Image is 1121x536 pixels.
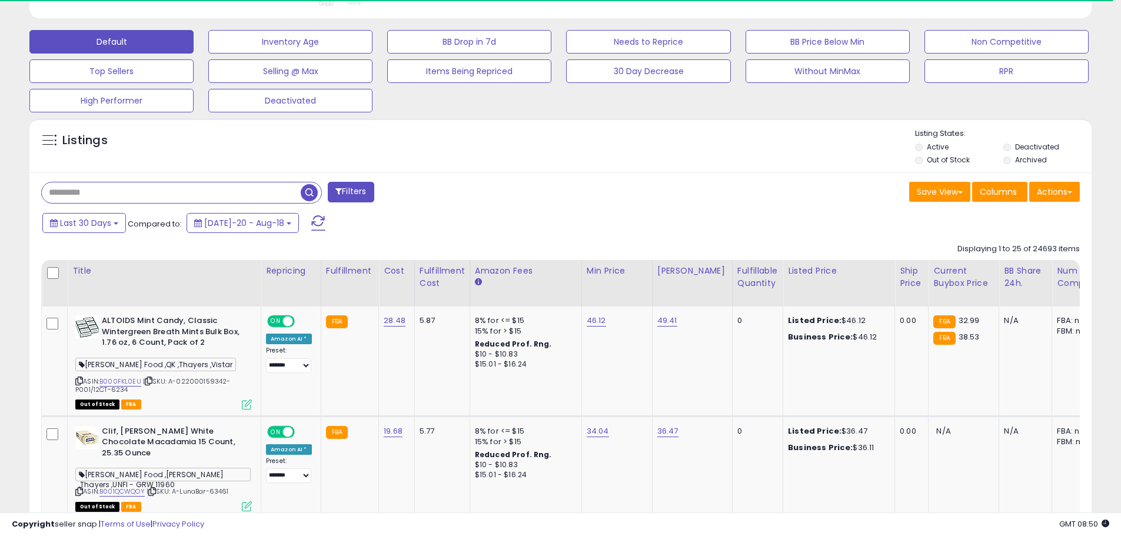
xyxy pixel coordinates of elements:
span: Columns [980,186,1017,198]
span: ON [268,427,283,437]
div: 0 [737,426,774,437]
img: 51k3PmYmwzL._SL40_.jpg [75,426,99,450]
label: Deactivated [1015,142,1059,152]
div: 15% for > $15 [475,437,573,447]
small: FBA [933,332,955,345]
b: ALTOIDS Mint Candy, Classic Wintergreen Breath Mints Bulk Box, 1.76 oz, 6 Count, Pack of 2 [102,315,245,351]
span: Last 30 Days [60,217,111,229]
div: Listed Price [788,265,890,277]
div: Current Buybox Price [933,265,994,289]
div: seller snap | | [12,519,204,530]
a: 46.12 [587,315,606,327]
b: Reduced Prof. Rng. [475,339,552,349]
button: Selling @ Max [208,59,372,83]
div: Amazon AI * [266,334,312,344]
div: 8% for <= $15 [475,315,573,326]
div: Displaying 1 to 25 of 24693 items [957,244,1080,255]
img: 51BocZuP+IL._SL40_.jpg [75,315,99,339]
div: $36.11 [788,442,886,453]
div: 8% for <= $15 [475,426,573,437]
div: $15.01 - $16.24 [475,470,573,480]
div: Ship Price [900,265,923,289]
div: $46.12 [788,332,886,342]
button: Non Competitive [924,30,1089,54]
h5: Listings [62,132,108,149]
button: BB Price Below Min [746,30,910,54]
div: 0.00 [900,315,919,326]
b: Clif, [PERSON_NAME] White Chocolate Macadamia 15 Count, 25.35 Ounce [102,426,245,462]
div: $10 - $10.83 [475,460,573,470]
span: 38.53 [959,331,980,342]
small: FBA [933,315,955,328]
div: $10 - $10.83 [475,349,573,359]
small: FBA [326,315,348,328]
div: Min Price [587,265,647,277]
small: Amazon Fees. [475,277,482,288]
div: $46.12 [788,315,886,326]
button: High Performer [29,89,194,112]
b: Listed Price: [788,315,841,326]
a: 34.04 [587,425,609,437]
button: Last 30 Days [42,213,126,233]
span: | SKU: A-LunaBar-63461 [147,487,229,496]
span: [DATE]-20 - Aug-18 [204,217,284,229]
a: 36.47 [657,425,678,437]
a: B000FKL0EU [99,377,141,387]
b: Listed Price: [788,425,841,437]
span: All listings that are currently out of stock and unavailable for purchase on Amazon [75,399,119,410]
div: FBM: n/a [1057,437,1096,447]
div: Title [72,265,256,277]
a: 49.41 [657,315,677,327]
button: Needs to Reprice [566,30,730,54]
button: Top Sellers [29,59,194,83]
div: N/A [1004,315,1043,326]
button: Deactivated [208,89,372,112]
div: Preset: [266,347,312,373]
div: Amazon AI * [266,444,312,455]
b: Reduced Prof. Rng. [475,450,552,460]
button: Columns [972,182,1027,202]
div: 0.00 [900,426,919,437]
p: Listing States: [915,128,1092,139]
div: FBA: n/a [1057,315,1096,326]
span: | SKU: A-022000159342-P001/12CT-6234 [75,377,231,394]
label: Out of Stock [927,155,970,165]
div: 0 [737,315,774,326]
div: $36.47 [788,426,886,437]
a: Terms of Use [101,518,151,530]
div: ASIN: [75,315,252,408]
a: B001QCWQOY [99,487,145,497]
button: Save View [909,182,970,202]
strong: Copyright [12,518,55,530]
button: Items Being Repriced [387,59,551,83]
span: N/A [936,425,950,437]
button: 30 Day Decrease [566,59,730,83]
div: Amazon Fees [475,265,577,277]
button: Actions [1029,182,1080,202]
div: FBM: n/a [1057,326,1096,337]
small: FBA [326,426,348,439]
button: Default [29,30,194,54]
span: OFF [293,427,312,437]
div: 15% for > $15 [475,326,573,337]
button: Inventory Age [208,30,372,54]
div: Fulfillment Cost [420,265,465,289]
div: 5.87 [420,315,461,326]
div: $15.01 - $16.24 [475,359,573,369]
div: Fulfillable Quantity [737,265,778,289]
div: Fulfillment [326,265,374,277]
div: [PERSON_NAME] [657,265,727,277]
b: Business Price: [788,442,853,453]
b: Business Price: [788,331,853,342]
a: 19.68 [384,425,403,437]
span: [PERSON_NAME] Food ,[PERSON_NAME] ,Thayers ,UNFI - GRW 11960 [75,468,251,481]
div: Preset: [266,457,312,484]
span: OFF [293,317,312,327]
div: N/A [1004,426,1043,437]
label: Active [927,142,949,152]
div: Cost [384,265,410,277]
a: Privacy Policy [152,518,204,530]
span: 32.99 [959,315,980,326]
span: ON [268,317,283,327]
span: Compared to: [128,218,182,229]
